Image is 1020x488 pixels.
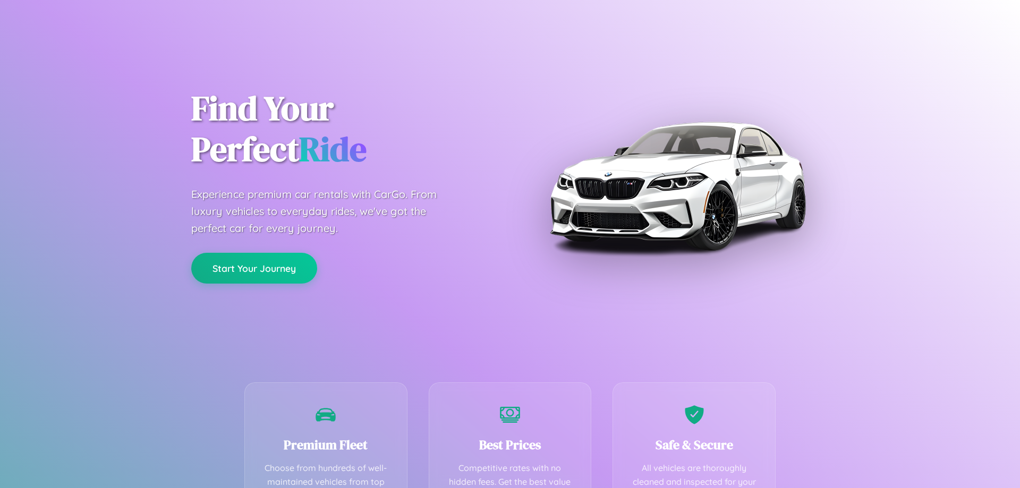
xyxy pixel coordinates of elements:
[445,436,575,453] h3: Best Prices
[545,53,810,319] img: Premium BMW car rental vehicle
[191,88,494,170] h1: Find Your Perfect
[629,436,759,453] h3: Safe & Secure
[191,186,457,237] p: Experience premium car rentals with CarGo. From luxury vehicles to everyday rides, we've got the ...
[191,253,317,284] button: Start Your Journey
[299,126,367,172] span: Ride
[261,436,391,453] h3: Premium Fleet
